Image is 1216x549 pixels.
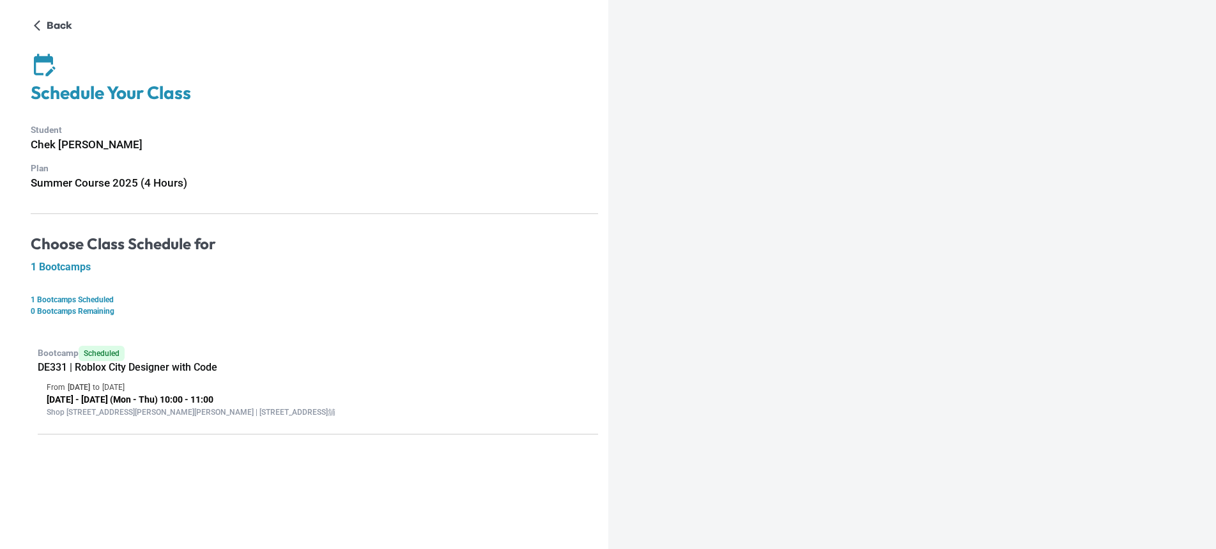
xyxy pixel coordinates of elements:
[38,346,598,361] p: Bootcamp
[31,174,598,192] h6: Summer Course 2025 (4 Hours)
[47,406,589,418] p: Shop [STREET_ADDRESS][PERSON_NAME][PERSON_NAME] | [STREET_ADDRESS]舖
[47,18,72,33] p: Back
[31,162,598,175] p: Plan
[47,382,65,393] p: From
[31,261,598,274] h5: 1 Bootcamps
[38,361,598,374] h5: DE331 | Roblox City Designer with Code
[93,382,100,393] p: to
[68,382,90,393] p: [DATE]
[79,346,125,361] span: Scheduled
[31,294,598,305] p: 1 Bootcamps Scheduled
[31,305,598,317] p: 0 Bootcamps Remaining
[31,235,598,254] h4: Choose Class Schedule for
[31,123,598,137] p: Student
[31,15,77,36] button: Back
[47,393,589,406] p: [DATE] - [DATE] (Mon - Thu) 10:00 - 11:00
[102,382,125,393] p: [DATE]
[31,82,598,104] h4: Schedule Your Class
[31,136,598,153] h6: Chek [PERSON_NAME]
